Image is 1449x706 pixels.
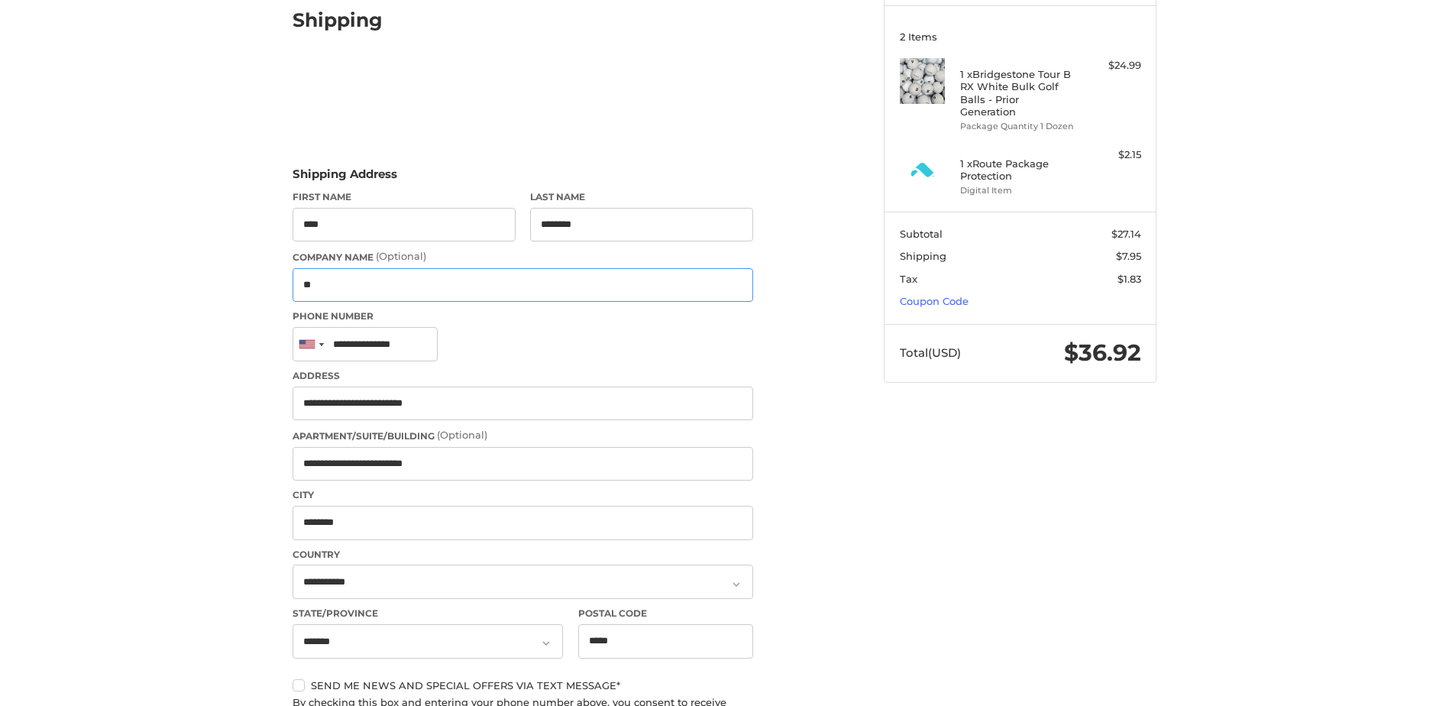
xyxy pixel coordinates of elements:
[293,428,753,443] label: Apartment/Suite/Building
[900,345,961,360] span: Total (USD)
[900,228,943,240] span: Subtotal
[293,190,516,204] label: First Name
[293,679,753,691] label: Send me news and special offers via text message*
[960,68,1077,118] h4: 1 x Bridgestone Tour B RX White Bulk Golf Balls - Prior Generation
[1111,228,1141,240] span: $27.14
[900,31,1141,43] h3: 2 Items
[900,295,969,307] a: Coupon Code
[293,328,328,361] div: United States: +1
[376,250,426,262] small: (Optional)
[293,8,383,32] h2: Shipping
[293,369,753,383] label: Address
[578,607,754,620] label: Postal Code
[293,249,753,264] label: Company Name
[1117,273,1141,285] span: $1.83
[960,120,1077,133] li: Package Quantity 1 Dozen
[530,190,753,204] label: Last Name
[900,273,917,285] span: Tax
[293,607,563,620] label: State/Province
[293,548,753,562] label: Country
[437,429,487,441] small: (Optional)
[293,488,753,502] label: City
[293,309,753,323] label: Phone Number
[900,250,946,262] span: Shipping
[293,166,397,190] legend: Shipping Address
[1116,250,1141,262] span: $7.95
[960,184,1077,197] li: Digital Item
[1081,58,1141,73] div: $24.99
[1081,147,1141,163] div: $2.15
[960,157,1077,183] h4: 1 x Route Package Protection
[1064,338,1141,367] span: $36.92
